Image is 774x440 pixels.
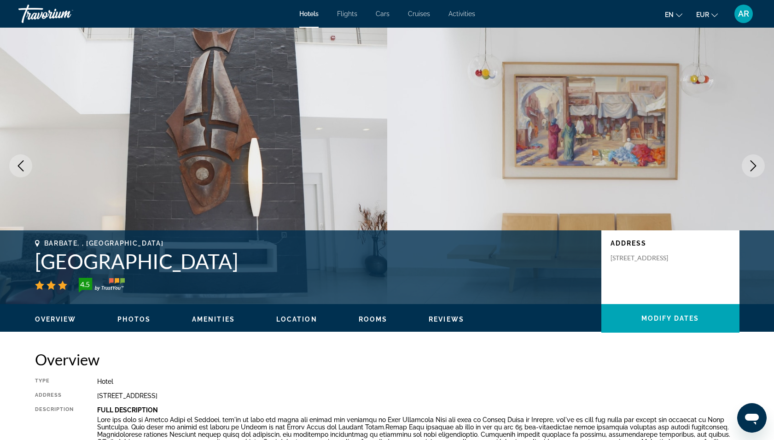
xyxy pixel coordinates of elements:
h1: [GEOGRAPHIC_DATA] [35,249,592,273]
button: Amenities [192,315,235,323]
button: Modify Dates [601,304,739,333]
button: Photos [117,315,151,323]
img: TrustYou guest rating badge [79,278,125,293]
button: User Menu [732,4,756,23]
p: [STREET_ADDRESS] [611,254,684,262]
a: Hotels [299,10,319,18]
p: Address [611,240,730,247]
span: Reviews [429,316,464,323]
button: Change language [665,8,682,21]
button: Reviews [429,315,464,323]
a: Travorium [18,2,111,26]
a: Cruises [408,10,430,18]
button: Overview [35,315,76,323]
span: Modify Dates [641,315,699,322]
span: en [665,11,674,18]
button: Next image [742,154,765,177]
button: Rooms [359,315,388,323]
span: Photos [117,316,151,323]
div: Address [35,392,74,399]
span: Barbate, , [GEOGRAPHIC_DATA] [44,240,164,247]
div: Type [35,378,74,385]
div: 4.5 [76,279,94,290]
h2: Overview [35,350,739,369]
span: AR [738,9,749,18]
div: [STREET_ADDRESS] [97,392,739,399]
a: Flights [337,10,357,18]
span: Rooms [359,316,388,323]
span: Overview [35,316,76,323]
button: Previous image [9,154,32,177]
iframe: Button to launch messaging window [737,403,767,433]
span: Location [276,316,317,323]
a: Activities [448,10,475,18]
b: Full Description [97,406,158,414]
button: Location [276,315,317,323]
span: EUR [696,11,709,18]
button: Change currency [696,8,718,21]
div: Hotel [97,378,739,385]
a: Cars [376,10,390,18]
span: Amenities [192,316,235,323]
